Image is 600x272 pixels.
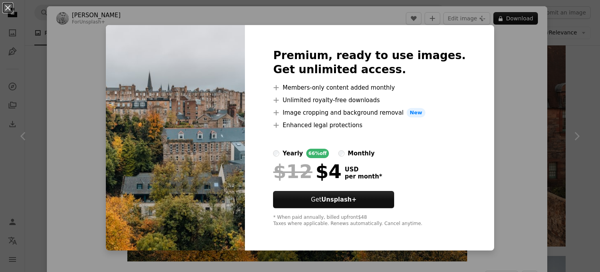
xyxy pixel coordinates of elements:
[273,83,466,92] li: Members-only content added monthly
[306,149,329,158] div: 66% off
[407,108,425,117] span: New
[345,173,382,180] span: per month *
[348,149,375,158] div: monthly
[273,161,312,182] span: $12
[273,121,466,130] li: Enhanced legal protections
[273,214,466,227] div: * When paid annually, billed upfront $48 Taxes where applicable. Renews automatically. Cancel any...
[273,150,279,157] input: yearly66%off
[345,166,382,173] span: USD
[338,150,345,157] input: monthly
[273,49,466,77] h2: Premium, ready to use images. Get unlimited access.
[321,196,357,203] strong: Unsplash+
[273,95,466,105] li: Unlimited royalty-free downloads
[106,25,245,250] img: premium_photo-1699566451203-5ec67e5b895a
[282,149,303,158] div: yearly
[273,191,394,208] button: GetUnsplash+
[273,161,341,182] div: $4
[273,108,466,117] li: Image cropping and background removal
